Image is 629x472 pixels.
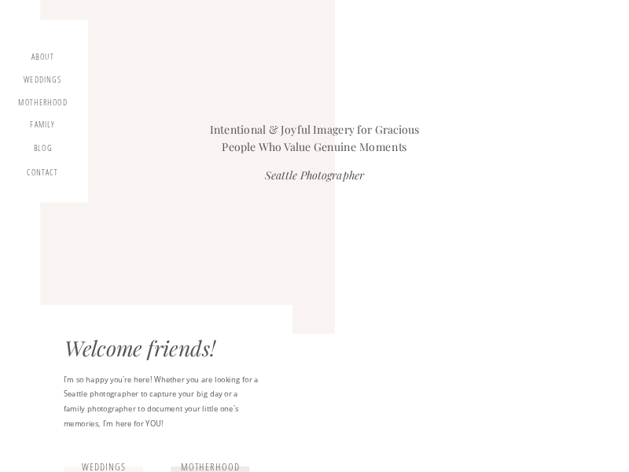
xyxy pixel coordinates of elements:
[24,168,60,182] a: contact
[28,52,58,65] a: about
[23,75,63,88] a: Weddings
[18,98,68,109] a: motherhood
[23,120,63,133] a: Family
[28,143,58,158] a: blog
[64,372,259,444] p: I'm so happy you're here! Whether you are looking for a Seattle photographer to capture your big ...
[265,168,365,183] i: Seattle Photographer
[198,120,431,151] h2: Intentional & Joyful Imagery for Gracious People Who Value Genuine Moments
[64,335,249,366] div: Welcome friends!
